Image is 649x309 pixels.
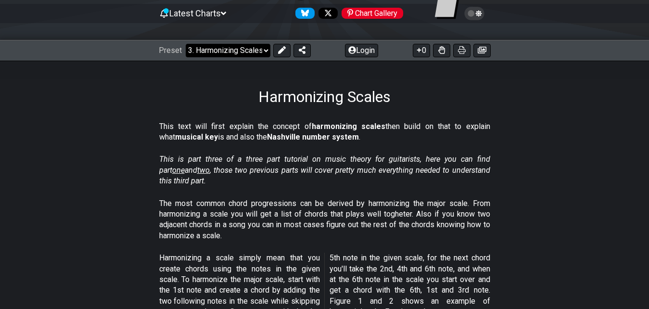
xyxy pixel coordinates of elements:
[159,198,490,242] p: The most common chord progressions can be derived by harmonizing the major scale. From harmonizin...
[473,44,491,57] button: Create image
[342,8,403,19] div: Chart Gallery
[345,44,378,57] button: Login
[159,46,182,55] span: Preset
[258,88,391,106] h1: Harmonizing Scales
[312,122,385,131] strong: harmonizing scales
[273,44,291,57] button: Edit Preset
[186,44,270,57] select: Preset
[267,132,359,142] strong: Nashville number system
[169,8,221,18] span: Latest Charts
[175,132,218,142] strong: musical key
[172,166,185,175] span: one
[292,8,315,19] a: Follow #fretflip at Bluesky
[413,44,430,57] button: 0
[197,166,210,175] span: two
[469,9,480,18] span: Toggle light / dark theme
[338,8,403,19] a: #fretflip at Pinterest
[293,44,311,57] button: Share Preset
[315,8,338,19] a: Follow #fretflip at X
[159,154,490,185] em: This is part three of a three part tutorial on music theory for guitarists, here you can find par...
[453,44,471,57] button: Print
[433,44,450,57] button: Toggle Dexterity for all fretkits
[159,121,490,143] p: This text will first explain the concept of then build on that to explain what is and also the .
